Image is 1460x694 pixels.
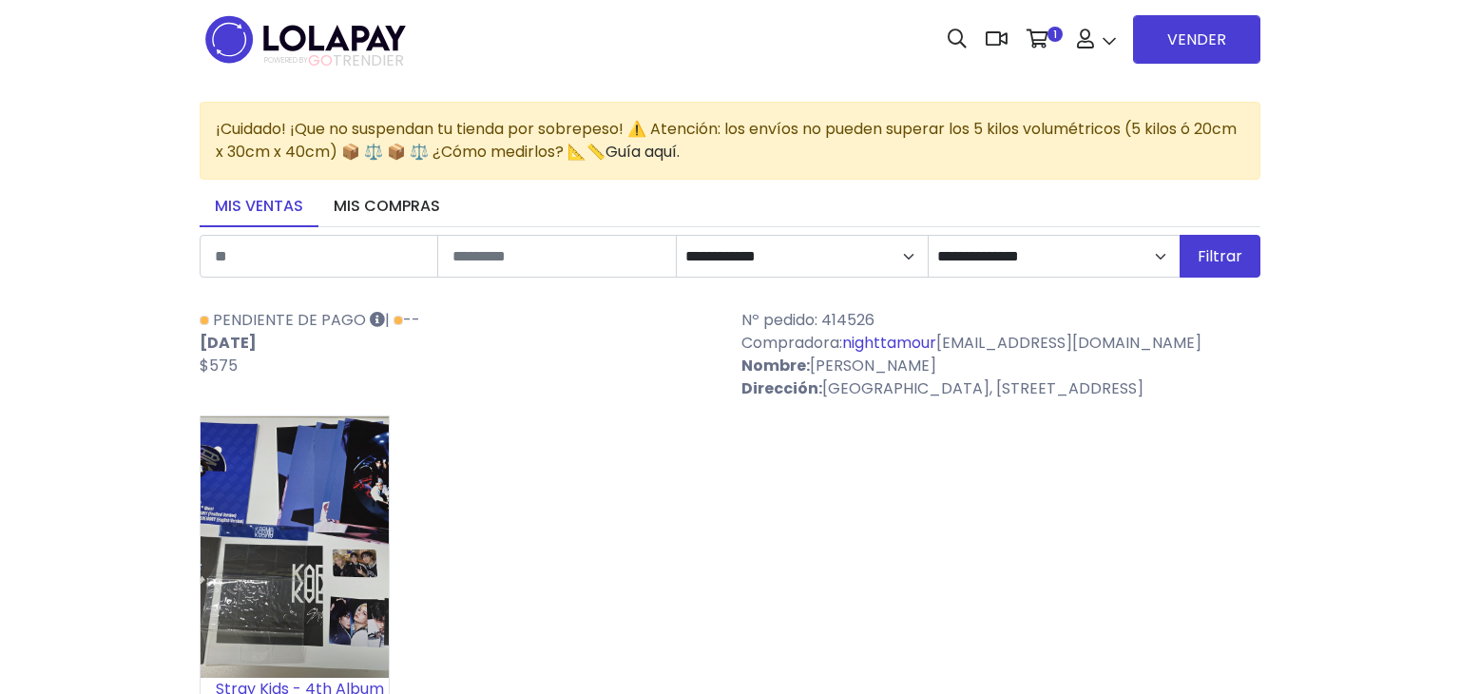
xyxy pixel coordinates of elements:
[1133,15,1260,64] a: VENDER
[318,187,455,227] a: Mis compras
[741,355,1260,377] p: [PERSON_NAME]
[308,49,333,71] span: GO
[741,355,810,376] strong: Nombre:
[741,377,822,399] strong: Dirección:
[741,309,1260,332] p: Nº pedido: 414526
[200,10,412,69] img: logo
[200,332,719,355] p: [DATE]
[741,377,1260,400] p: [GEOGRAPHIC_DATA], [STREET_ADDRESS]
[741,332,1260,355] p: Compradora: [EMAIL_ADDRESS][DOMAIN_NAME]
[1180,235,1260,278] button: Filtrar
[216,118,1237,163] span: ¡Cuidado! ¡Que no suspendan tu tienda por sobrepeso! ⚠️ Atención: los envíos no pueden superar lo...
[201,416,389,678] img: small_1756106248388.jpeg
[605,141,680,163] a: Guía aquí.
[264,52,404,69] span: TRENDIER
[188,309,730,400] div: |
[264,55,308,66] span: POWERED BY
[200,187,318,227] a: Mis ventas
[200,355,238,376] span: $575
[842,332,936,354] a: nighttamour
[370,312,385,327] i: Esta venta está pendiente de pago en efectivo. La compradora tiene 48 horas para realizar el pago...
[1047,27,1063,42] span: 1
[1017,10,1067,67] a: 1
[213,309,366,331] span: Pendiente de pago
[390,309,420,331] span: --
